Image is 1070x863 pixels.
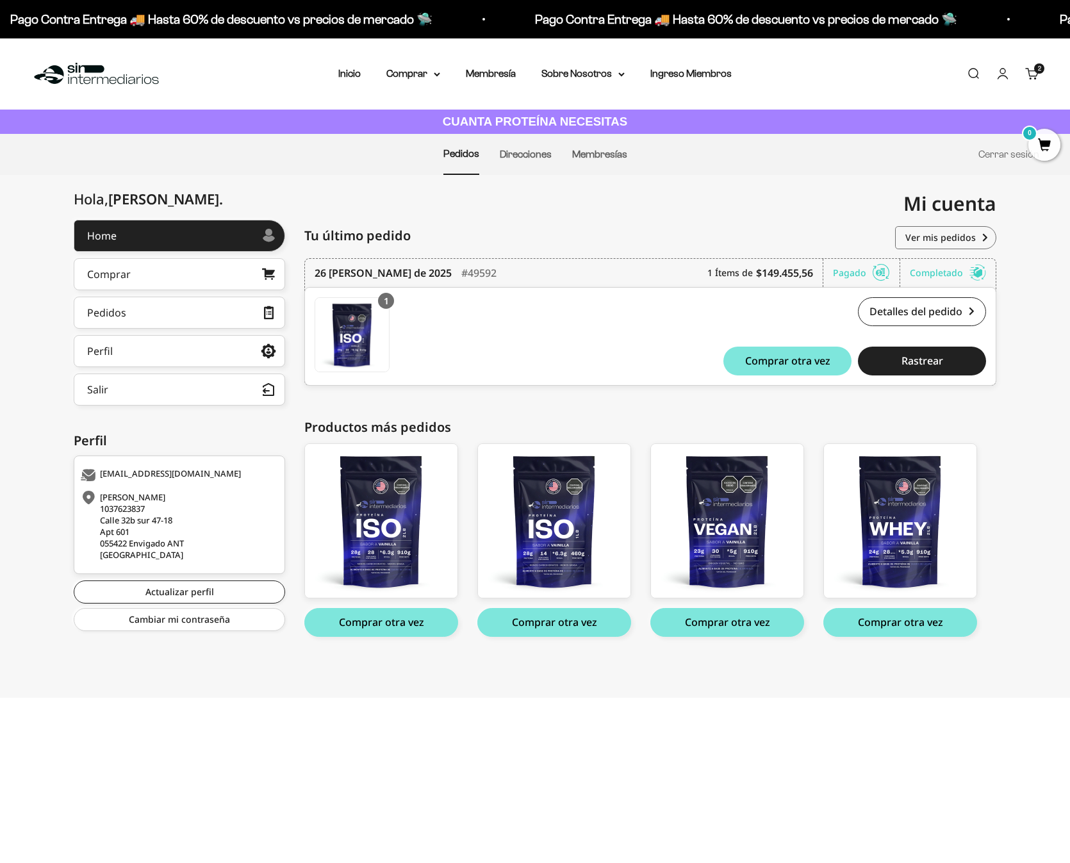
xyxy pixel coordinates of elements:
a: Proteína Aislada (ISO) - Vanilla / 2 libras (910g) [304,443,458,598]
a: Proteína Aislada ISO - Vainilla - Vanilla / 2 libras (910g) [477,443,631,598]
a: Direcciones [500,149,552,160]
a: Home [74,220,285,252]
a: Membresías [572,149,627,160]
div: [PERSON_NAME] 1037623837 Calle 32b sur 47-18 Apt 601 055422 Envigado ANT [GEOGRAPHIC_DATA] [81,491,275,561]
a: Perfil [74,335,285,367]
summary: Comprar [386,65,440,82]
summary: Sobre Nosotros [541,65,625,82]
b: $149.455,56 [756,265,813,281]
span: . [219,189,223,208]
span: Comprar otra vez [745,356,830,366]
img: whey_vainilla_front_1_808bbad8-c402-4f8a-9e09-39bf23c86e38_large.png [824,444,976,598]
img: iso_vainilla_1LB_e5c1c634-e2e1-44a5-bc7c-8508aaa5bae9_large.png [478,444,630,598]
a: Proteína Whey - Vainilla / 2 libras (910g) [823,443,977,598]
div: Home [87,231,117,241]
a: 0 [1028,139,1060,153]
div: Completado [910,259,986,287]
div: Pagado [833,259,900,287]
button: Comprar otra vez [823,608,977,637]
span: Rastrear [901,356,943,366]
button: Comprar otra vez [304,608,458,637]
mark: 0 [1022,126,1037,141]
div: 1 [378,293,394,309]
a: Comprar [74,258,285,290]
time: 26 [PERSON_NAME] de 2025 [315,265,452,281]
span: 2 [1038,65,1041,72]
button: Rastrear [858,347,986,375]
button: Salir [74,374,285,406]
a: Ver mis pedidos [895,226,996,249]
div: Perfil [87,346,113,356]
button: Comprar otra vez [477,608,631,637]
strong: CUANTA PROTEÍNA NECESITAS [443,115,628,128]
a: Inicio [338,68,361,79]
div: Pedidos [87,308,126,318]
img: Translation missing: es.Proteína Aislada (ISO) - Vanilla / 2 libras (910g) [315,298,389,372]
button: Comprar otra vez [723,347,852,375]
a: Cambiar mi contraseña [74,608,285,631]
button: Comprar otra vez [650,608,804,637]
div: Salir [87,384,108,395]
a: Proteína Vegana - Vainilla 2lb [650,443,804,598]
img: ISO_VAINILLA_FRONT_large.png [305,444,457,598]
div: Hola, [74,191,223,207]
div: Productos más pedidos [304,418,996,437]
div: 1 Ítems de [707,259,823,287]
a: Detalles del pedido [858,297,986,326]
a: Membresía [466,68,516,79]
a: Cerrar sesión [978,149,1039,160]
div: Perfil [74,431,285,450]
div: [EMAIL_ADDRESS][DOMAIN_NAME] [81,469,275,482]
a: Pedidos [74,297,285,329]
a: Pedidos [443,148,479,159]
div: Comprar [87,269,131,279]
p: Pago Contra Entrega 🚚 Hasta 60% de descuento vs precios de mercado 🛸 [506,9,928,29]
a: Actualizar perfil [74,580,285,604]
span: Tu último pedido [304,226,411,245]
a: Proteína Aislada (ISO) - Vanilla / 2 libras (910g) [315,297,390,372]
span: [PERSON_NAME] [108,189,223,208]
a: Ingreso Miembros [650,68,732,79]
span: Mi cuenta [903,190,996,217]
div: #49592 [461,259,497,287]
img: vegan_vainilla_front_dc0bbf61-f205-4b1f-a117-6c03f5d8e3cd_large.png [651,444,803,598]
